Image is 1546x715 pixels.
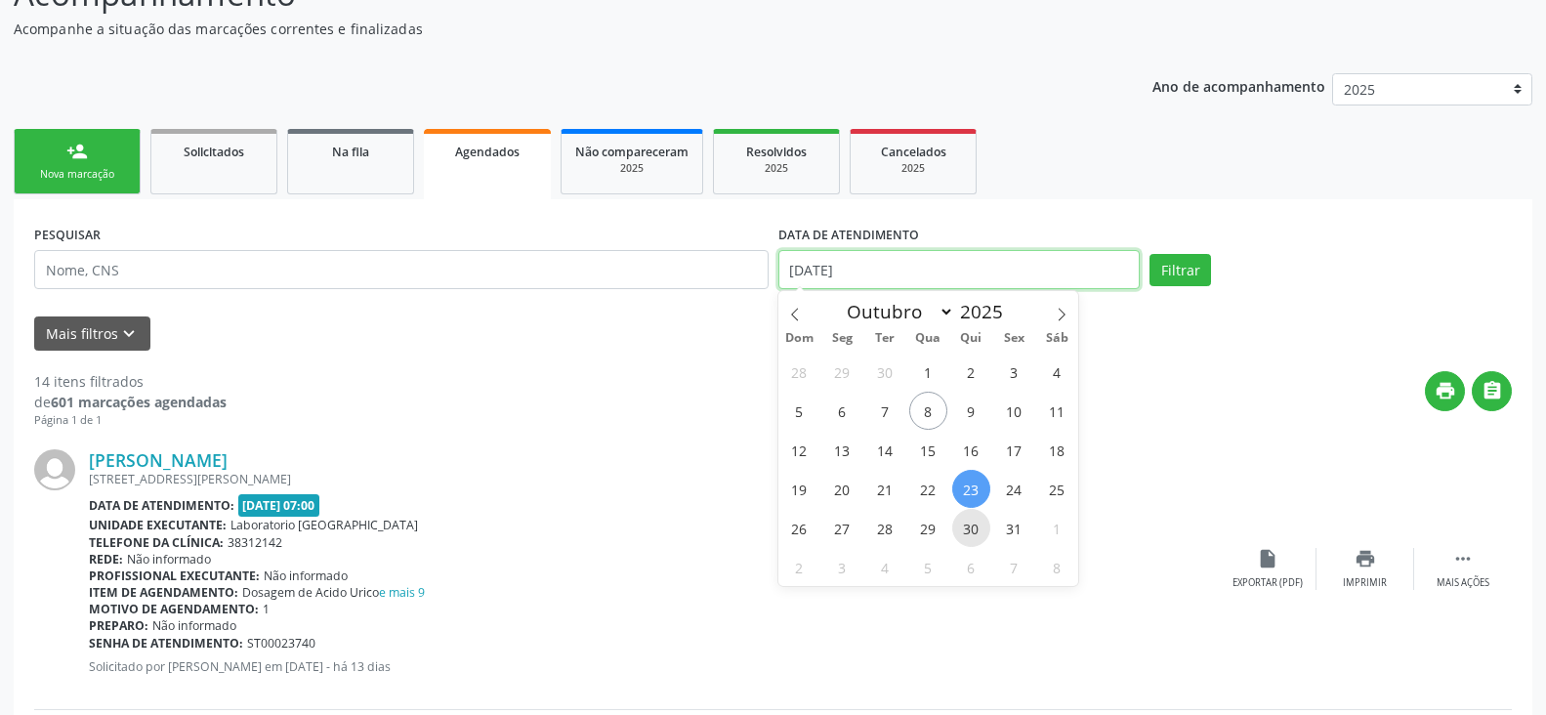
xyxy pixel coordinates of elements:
span: Não informado [264,568,348,584]
i: keyboard_arrow_down [118,323,140,345]
i: print [1355,548,1376,569]
span: Sex [992,332,1035,345]
span: Laboratorio [GEOGRAPHIC_DATA] [230,517,418,533]
button:  [1472,371,1512,411]
span: Outubro 26, 2025 [780,509,818,547]
span: Qua [906,332,949,345]
span: Novembro 7, 2025 [995,548,1033,586]
span: Outubro 2, 2025 [952,353,990,391]
span: Outubro 7, 2025 [866,392,904,430]
span: Outubro 3, 2025 [995,353,1033,391]
strong: 601 marcações agendadas [51,393,227,411]
span: Na fila [332,144,369,160]
span: Solicitados [184,144,244,160]
span: Outubro 28, 2025 [866,509,904,547]
span: Setembro 29, 2025 [823,353,861,391]
span: Outubro 29, 2025 [909,509,947,547]
span: Dosagem de Acido Urico [242,584,425,601]
div: de [34,392,227,412]
span: Qui [949,332,992,345]
span: Cancelados [881,144,946,160]
span: Ter [863,332,906,345]
p: Ano de acompanhamento [1152,73,1325,98]
b: Preparo: [89,617,148,634]
span: Outubro 21, 2025 [866,470,904,508]
div: 2025 [864,161,962,176]
div: 2025 [575,161,689,176]
i:  [1452,548,1474,569]
b: Unidade executante: [89,517,227,533]
i: insert_drive_file [1257,548,1278,569]
img: img [34,449,75,490]
span: Novembro 8, 2025 [1038,548,1076,586]
b: Motivo de agendamento: [89,601,259,617]
input: Selecione um intervalo [778,250,1141,289]
button: print [1425,371,1465,411]
span: Outubro 12, 2025 [780,431,818,469]
span: 38312142 [228,534,282,551]
span: [DATE] 07:00 [238,494,320,517]
span: Outubro 16, 2025 [952,431,990,469]
div: [STREET_ADDRESS][PERSON_NAME] [89,471,1219,487]
label: PESQUISAR [34,220,101,250]
span: Outubro 20, 2025 [823,470,861,508]
div: 14 itens filtrados [34,371,227,392]
select: Month [838,298,955,325]
span: Novembro 5, 2025 [909,548,947,586]
span: 1 [263,601,270,617]
input: Nome, CNS [34,250,769,289]
span: Outubro 25, 2025 [1038,470,1076,508]
span: Outubro 13, 2025 [823,431,861,469]
span: Outubro 30, 2025 [952,509,990,547]
span: Dom [778,332,821,345]
span: Não informado [127,551,211,568]
div: Página 1 de 1 [34,412,227,429]
span: Outubro 15, 2025 [909,431,947,469]
span: Não compareceram [575,144,689,160]
b: Rede: [89,551,123,568]
div: person_add [66,141,88,162]
label: DATA DE ATENDIMENTO [778,220,919,250]
span: Novembro 4, 2025 [866,548,904,586]
span: Outubro 6, 2025 [823,392,861,430]
span: Resolvidos [746,144,807,160]
b: Telefone da clínica: [89,534,224,551]
a: e mais 9 [379,584,425,601]
span: Outubro 23, 2025 [952,470,990,508]
span: Novembro 3, 2025 [823,548,861,586]
p: Solicitado por [PERSON_NAME] em [DATE] - há 13 dias [89,658,1219,675]
span: Não informado [152,617,236,634]
div: Nova marcação [28,167,126,182]
span: Novembro 1, 2025 [1038,509,1076,547]
div: Exportar (PDF) [1233,576,1303,590]
a: [PERSON_NAME] [89,449,228,471]
span: Outubro 4, 2025 [1038,353,1076,391]
span: Outubro 27, 2025 [823,509,861,547]
span: Setembro 28, 2025 [780,353,818,391]
span: ST00023740 [247,635,315,652]
span: Novembro 6, 2025 [952,548,990,586]
span: Outubro 1, 2025 [909,353,947,391]
span: Seg [820,332,863,345]
span: Outubro 8, 2025 [909,392,947,430]
span: Outubro 5, 2025 [780,392,818,430]
div: Imprimir [1343,576,1387,590]
span: Outubro 17, 2025 [995,431,1033,469]
b: Senha de atendimento: [89,635,243,652]
i:  [1482,380,1503,401]
span: Outubro 24, 2025 [995,470,1033,508]
span: Outubro 14, 2025 [866,431,904,469]
span: Setembro 30, 2025 [866,353,904,391]
span: Outubro 19, 2025 [780,470,818,508]
span: Sáb [1035,332,1078,345]
span: Outubro 22, 2025 [909,470,947,508]
span: Agendados [455,144,520,160]
span: Novembro 2, 2025 [780,548,818,586]
span: Outubro 11, 2025 [1038,392,1076,430]
input: Year [954,299,1019,324]
button: Filtrar [1149,254,1211,287]
div: 2025 [728,161,825,176]
span: Outubro 18, 2025 [1038,431,1076,469]
p: Acompanhe a situação das marcações correntes e finalizadas [14,19,1077,39]
button: Mais filtroskeyboard_arrow_down [34,316,150,351]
